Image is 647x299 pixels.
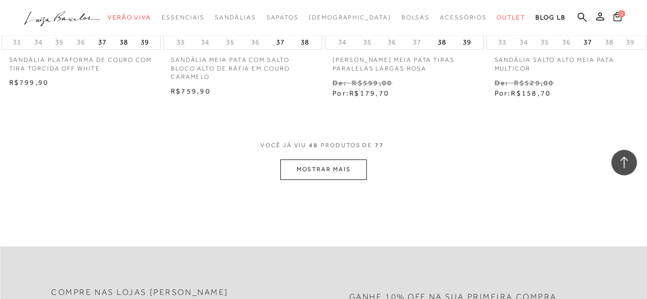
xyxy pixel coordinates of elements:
[435,35,449,49] button: 38
[538,37,552,47] button: 35
[440,14,486,21] span: Acessórios
[486,50,645,73] a: SANDÁLIA SALTO ALTO MEIA PATA MULTICOR
[10,37,24,47] button: 33
[248,37,262,47] button: 36
[514,79,554,87] small: R$529,00
[375,141,384,160] span: 77
[74,37,88,47] button: 36
[536,8,565,27] a: BLOG LB
[610,11,624,25] button: 0
[623,37,637,47] button: 39
[511,89,551,97] span: R$158,70
[171,87,211,95] span: R$759,90
[162,14,205,21] span: Essenciais
[401,8,430,27] a: categoryNavScreenReaderText
[198,37,212,47] button: 34
[495,37,509,47] button: 33
[360,37,374,47] button: 35
[581,35,595,49] button: 37
[162,8,205,27] a: categoryNavScreenReaderText
[260,141,306,150] span: VOCê JÁ VIU
[335,37,349,47] button: 34
[173,37,188,47] button: 33
[223,37,237,47] button: 35
[559,37,573,47] button: 36
[321,141,372,150] span: PRODUTOS DE
[332,89,389,97] span: Por:
[266,8,298,27] a: categoryNavScreenReaderText
[309,14,391,21] span: [DEMOGRAPHIC_DATA]
[215,8,256,27] a: categoryNavScreenReaderText
[385,37,399,47] button: 36
[410,37,424,47] button: 37
[107,14,151,21] span: Verão Viva
[309,141,318,160] span: 48
[497,8,525,27] a: categoryNavScreenReaderText
[352,79,392,87] small: R$599,00
[325,50,484,73] a: [PERSON_NAME] meia pata tiras paralelas largas rosa
[601,37,616,47] button: 38
[401,14,430,21] span: Bolsas
[494,79,508,87] small: De:
[332,79,347,87] small: De:
[459,35,474,49] button: 39
[117,35,131,49] button: 38
[536,14,565,21] span: BLOG LB
[266,14,298,21] span: Sapatos
[497,14,525,21] span: Outlet
[31,37,46,47] button: 34
[516,37,530,47] button: 34
[309,8,391,27] a: noSubCategoriesText
[52,37,66,47] button: 35
[163,50,322,81] a: SANDÁLIA MEIA PATA COM SALTO BLOCO ALTO DE RÁFIA EM COURO CARAMELO
[440,8,486,27] a: categoryNavScreenReaderText
[9,78,49,86] span: R$799,90
[215,14,256,21] span: Sandálias
[138,35,152,49] button: 39
[494,89,551,97] span: Por:
[298,35,312,49] button: 38
[95,35,109,49] button: 37
[2,50,161,73] a: SANDÁLIA PLATAFORMA DE COURO COM TIRA TORCIDA OFF WHITE
[618,10,625,17] span: 0
[349,89,389,97] span: R$179,70
[51,288,229,297] h2: Compre nas lojas [PERSON_NAME]
[107,8,151,27] a: categoryNavScreenReaderText
[280,159,366,179] button: MOSTRAR MAIS
[273,35,287,49] button: 37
